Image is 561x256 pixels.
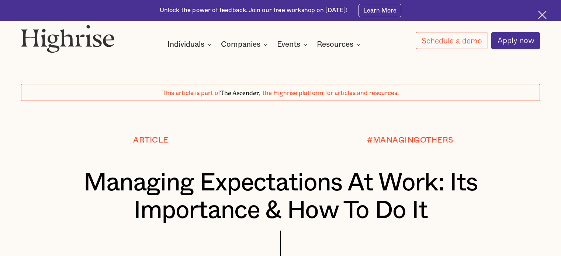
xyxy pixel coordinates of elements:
[277,40,300,49] div: Events
[167,40,204,49] div: Individuals
[21,25,115,53] img: Highrise logo
[43,169,519,224] h1: Managing Expectations At Work: Its Importance & How To Do It
[133,136,169,145] div: Article
[359,4,402,17] a: Learn More
[160,6,348,15] div: Unlock the power of feedback. Join our free workshop on [DATE]!
[538,11,547,19] img: Cross icon
[277,40,310,49] div: Events
[220,88,259,95] span: The Ascender
[416,32,488,49] a: Schedule a demo
[162,90,220,96] span: This article is part of
[367,136,453,145] div: #MANAGINGOTHERS
[491,32,540,49] a: Apply now
[317,40,353,49] div: Resources
[259,90,399,96] span: , the Highrise platform for articles and resources.
[167,40,214,49] div: Individuals
[221,40,260,49] div: Companies
[221,40,270,49] div: Companies
[317,40,363,49] div: Resources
